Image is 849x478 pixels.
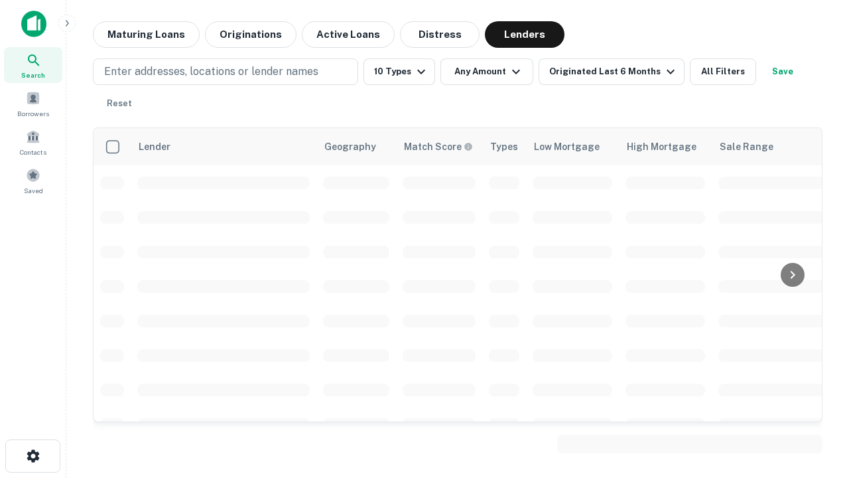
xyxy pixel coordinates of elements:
th: High Mortgage [619,128,712,165]
iframe: Chat Widget [783,329,849,393]
th: Geography [316,128,396,165]
div: Low Mortgage [534,139,600,155]
button: Originated Last 6 Months [539,58,685,85]
button: Save your search to get updates of matches that match your search criteria. [761,58,804,85]
th: Lender [131,128,316,165]
div: Types [490,139,518,155]
div: Sale Range [720,139,773,155]
button: Maturing Loans [93,21,200,48]
div: Geography [324,139,376,155]
th: Low Mortgage [526,128,619,165]
span: Search [21,70,45,80]
div: High Mortgage [627,139,696,155]
button: Lenders [485,21,564,48]
th: Capitalize uses an advanced AI algorithm to match your search with the best lender. The match sco... [396,128,482,165]
img: capitalize-icon.png [21,11,46,37]
span: Borrowers [17,108,49,119]
button: Enter addresses, locations or lender names [93,58,358,85]
button: Any Amount [440,58,533,85]
a: Search [4,47,62,83]
button: Active Loans [302,21,395,48]
p: Enter addresses, locations or lender names [104,64,318,80]
span: Contacts [20,147,46,157]
div: Lender [139,139,170,155]
th: Sale Range [712,128,831,165]
th: Types [482,128,526,165]
a: Saved [4,163,62,199]
button: Originations [205,21,296,48]
button: All Filters [690,58,756,85]
span: Saved [24,185,43,196]
div: Originated Last 6 Months [549,64,679,80]
h6: Match Score [404,139,470,154]
a: Contacts [4,124,62,160]
div: Capitalize uses an advanced AI algorithm to match your search with the best lender. The match sco... [404,139,473,154]
button: 10 Types [363,58,435,85]
button: Reset [98,90,141,117]
button: Distress [400,21,480,48]
a: Borrowers [4,86,62,121]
